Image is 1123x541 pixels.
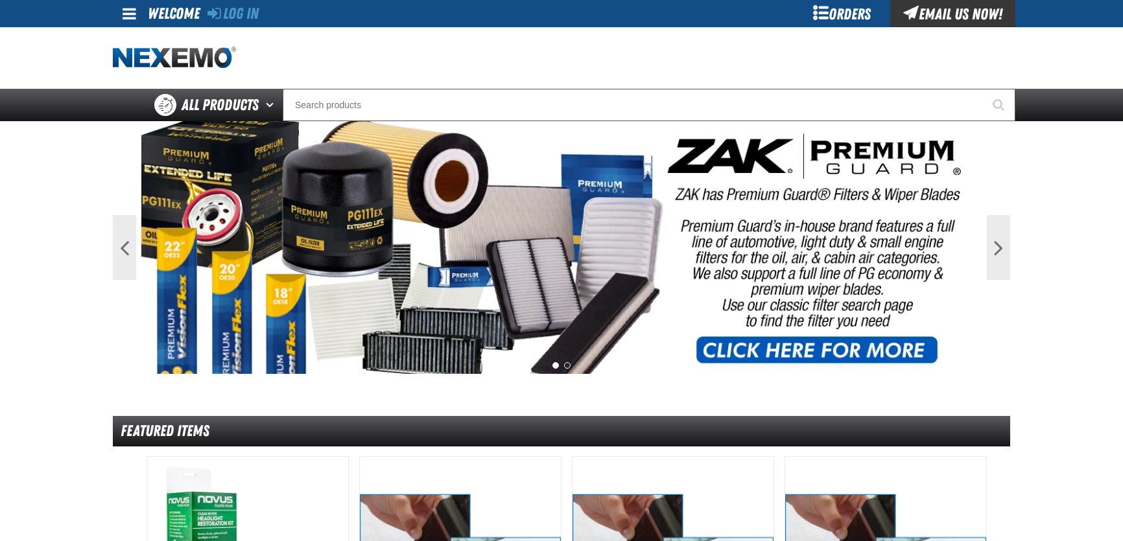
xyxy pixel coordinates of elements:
[113,47,236,69] img: Nexemo logo
[141,121,982,374] img: PG Filters & Wipers
[182,93,259,117] span: All Products
[113,215,136,280] button: Previous
[552,362,559,369] button: 1 of 2
[207,5,259,23] a: Log In
[983,89,1015,121] button: Start Searching
[261,89,283,121] button: Open All Products pages
[283,89,1015,121] input: Search
[113,416,1010,446] div: Featured Items
[987,215,1010,280] button: Next
[564,362,571,369] button: 2 of 2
